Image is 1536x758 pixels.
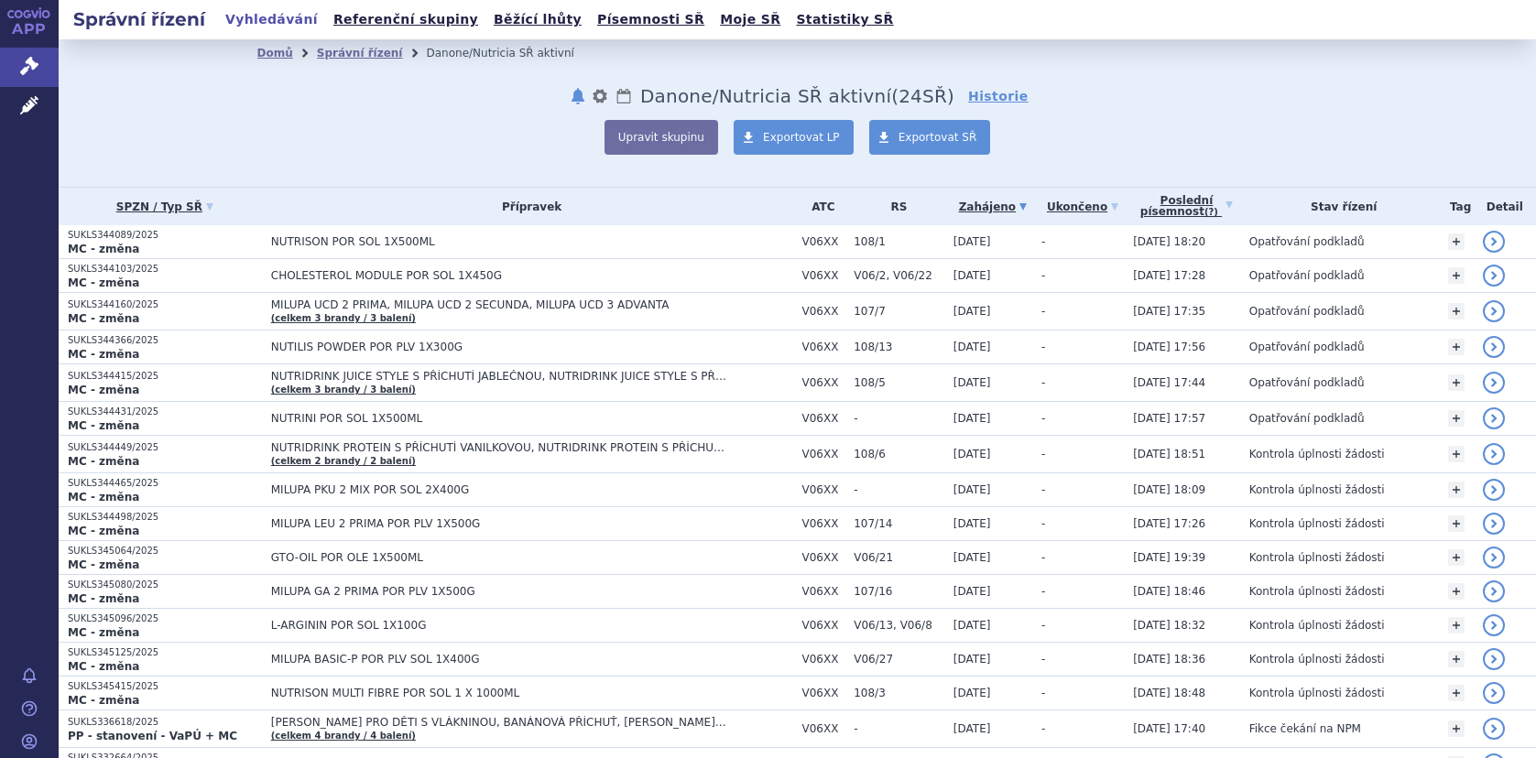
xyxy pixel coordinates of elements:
[1448,549,1465,566] a: +
[1041,722,1045,735] span: -
[640,85,891,107] span: Danone/Nutricia SŘ aktivní
[68,626,139,639] strong: MC - změna
[1133,585,1205,598] span: [DATE] 18:46
[59,6,220,32] h2: Správní řízení
[953,194,1032,220] a: Zahájeno
[763,131,840,144] span: Exportovat LP
[854,376,944,389] span: 108/5
[271,716,729,729] span: [PERSON_NAME] PRO DĚTI S VLÁKNINOU, BANÁNOVÁ PŘÍCHUŤ, [PERSON_NAME] PRO DĚTI S VLÁKNINOU, JAHODOV...
[1133,551,1205,564] span: [DATE] 19:39
[1483,547,1505,568] a: detail
[1249,341,1365,353] span: Opatřování podkladů
[1249,269,1365,282] span: Opatřování podkladů
[1448,446,1465,462] a: +
[68,348,139,361] strong: MC - změna
[1133,483,1205,496] span: [DATE] 18:09
[1448,303,1465,319] a: +
[1240,188,1439,225] th: Stav řízení
[1133,412,1205,425] span: [DATE] 17:57
[488,7,587,32] a: Běžící lhůty
[801,722,844,735] span: V06XX
[854,551,944,564] span: V06/21
[1439,188,1474,225] th: Tag
[1249,722,1361,735] span: Fikce čekání na NPM
[953,483,991,496] span: [DATE]
[734,120,854,155] a: Exportovat LP
[1133,376,1205,389] span: [DATE] 17:44
[68,592,139,605] strong: MC - změna
[271,341,729,353] span: NUTILIS POWDER POR PLV 1X300G
[854,653,944,666] span: V06/27
[220,7,323,32] a: Vyhledávání
[1448,267,1465,284] a: +
[271,585,729,598] span: MILUPA GA 2 PRIMA POR PLV 1X500G
[953,305,991,318] span: [DATE]
[1448,410,1465,427] a: +
[953,653,991,666] span: [DATE]
[68,511,262,524] p: SUKLS344498/2025
[854,619,944,632] span: V06/13, V06/8
[1448,233,1465,250] a: +
[801,235,844,248] span: V06XX
[271,412,729,425] span: NUTRINI POR SOL 1X500ML
[714,7,786,32] a: Moje SŘ
[68,646,262,659] p: SUKLS345125/2025
[1249,619,1385,632] span: Kontrola úplnosti žádosti
[1041,687,1045,699] span: -
[1133,341,1205,353] span: [DATE] 17:56
[1483,648,1505,670] a: detail
[569,85,587,107] button: notifikace
[68,558,139,571] strong: MC - změna
[953,341,991,353] span: [DATE]
[854,722,944,735] span: -
[1041,585,1045,598] span: -
[1483,479,1505,501] a: detail
[68,276,139,289] strong: MC - změna
[592,7,710,32] a: Písemnosti SŘ
[953,585,991,598] span: [DATE]
[801,269,844,282] span: V06XX
[1133,653,1205,666] span: [DATE] 18:36
[801,653,844,666] span: V06XX
[1133,619,1205,632] span: [DATE] 18:32
[262,188,793,225] th: Přípravek
[1041,483,1045,496] span: -
[271,653,729,666] span: MILUPA BASIC-P POR PLV SOL 1X400G
[68,477,262,490] p: SUKLS344465/2025
[68,384,139,396] strong: MC - změna
[1041,448,1045,460] span: -
[68,370,262,383] p: SUKLS344415/2025
[869,120,991,155] a: Exportovat SŘ
[591,85,609,107] button: nastavení
[1483,513,1505,535] a: detail
[1133,722,1205,735] span: [DATE] 17:40
[1133,188,1240,225] a: Poslednípísemnost(?)
[1249,585,1385,598] span: Kontrola úplnosti žádosti
[1483,231,1505,253] a: detail
[1483,372,1505,394] a: detail
[854,305,944,318] span: 107/7
[1041,653,1045,666] span: -
[801,483,844,496] span: V06XX
[801,412,844,425] span: V06XX
[1041,194,1124,220] a: Ukončeno
[68,194,262,220] a: SPZN / Typ SŘ
[68,298,262,311] p: SUKLS344160/2025
[968,87,1029,105] a: Historie
[1041,376,1045,389] span: -
[790,7,899,32] a: Statistiky SŘ
[1041,412,1045,425] span: -
[328,7,484,32] a: Referenční skupiny
[891,85,954,107] span: ( SŘ)
[953,619,991,632] span: [DATE]
[68,660,139,673] strong: MC - změna
[854,448,944,460] span: 108/6
[844,188,944,225] th: RS
[1249,376,1365,389] span: Opatřování podkladů
[68,441,262,454] p: SUKLS344449/2025
[1483,718,1505,740] a: detail
[792,188,844,225] th: ATC
[426,39,597,67] li: Danone/Nutricia SŘ aktivní
[854,412,944,425] span: -
[271,517,729,530] span: MILUPA LEU 2 PRIMA POR PLV 1X500G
